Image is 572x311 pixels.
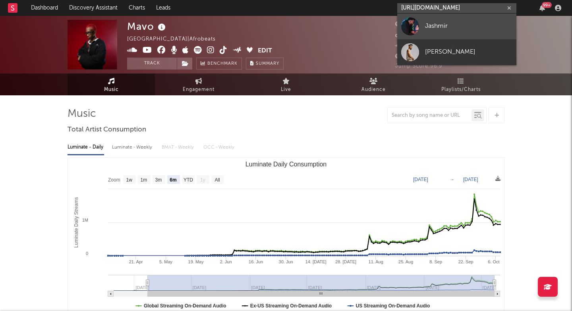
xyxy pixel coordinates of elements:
span: Benchmark [207,59,238,69]
span: 69,376 [395,22,423,27]
text: 1w [126,177,133,183]
span: Engagement [183,85,214,95]
a: Playlists/Charts [417,73,504,95]
div: Luminate - Weekly [112,141,154,154]
text: 21. Apr [129,259,143,264]
text: 3m [155,177,162,183]
a: Live [242,73,330,95]
span: Live [281,85,291,95]
text: 1y [200,177,205,183]
text: 11. Aug [369,259,383,264]
a: Jashmir [397,14,516,39]
text: 22. Sep [458,259,473,264]
span: 2,282 [395,43,419,48]
text: Global Streaming On-Demand Audio [144,303,226,309]
text: [DATE] [413,177,428,182]
text: [DATE] [483,285,497,290]
text: 1m [141,177,147,183]
text: Luminate Daily Streams [73,197,79,247]
span: Total Artist Consumption [68,125,146,135]
text: 0 [86,251,88,256]
text: 2. Jun [220,259,232,264]
button: Track [127,58,177,70]
a: Music [68,73,155,95]
text: 14. [DATE] [305,259,327,264]
text: US Streaming On-Demand Audio [356,303,430,309]
div: [PERSON_NAME] [425,47,512,57]
div: [GEOGRAPHIC_DATA] | Afrobeats [127,35,225,44]
text: [DATE] [463,177,478,182]
text: 28. [DATE] [335,259,356,264]
text: → [450,177,454,182]
text: 5. May [159,259,173,264]
a: Engagement [155,73,242,95]
span: Music [104,85,119,95]
button: Summary [246,58,284,70]
a: [PERSON_NAME] [397,39,516,65]
text: 6. Oct [488,259,499,264]
input: Search by song name or URL [388,112,472,119]
text: 8. Sep [429,259,442,264]
text: 16. Jun [249,259,263,264]
text: 19. May [188,259,204,264]
text: 6m [170,177,176,183]
text: Zoom [108,177,120,183]
text: Luminate Daily Consumption [245,161,327,168]
div: Jashmir [425,21,512,31]
div: Luminate - Daily [68,141,104,154]
span: Summary [256,62,279,66]
span: Audience [361,85,386,95]
div: 99 + [542,2,552,8]
span: Playlists/Charts [441,85,481,95]
text: 1M [82,218,88,222]
a: Benchmark [196,58,242,70]
button: 99+ [539,5,545,11]
button: Edit [258,46,272,56]
text: 25. Aug [398,259,413,264]
div: Mavo [127,20,168,33]
input: Search for artists [397,3,516,13]
text: Ex-US Streaming On-Demand Audio [250,303,332,309]
text: YTD [184,177,193,183]
a: Audience [330,73,417,95]
text: 30. Jun [279,259,293,264]
text: All [214,177,220,183]
span: 63,100 [395,33,423,38]
span: 1,739,647 Monthly Listeners [395,54,479,59]
span: Jump Score: 96.9 [395,64,443,69]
